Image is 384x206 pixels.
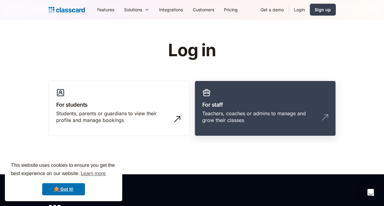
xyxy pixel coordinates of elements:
h3: For staff [202,101,328,109]
div: Open Intercom Messenger [363,185,378,200]
a: For staffTeachers, coaches or admins to manage and grow their classes [195,81,336,136]
div: cookieconsent [5,156,122,201]
h1: Log in [95,41,289,60]
a: For studentsStudents, parents or guardians to view their profile and manage bookings [49,81,190,136]
div: Teachers, coaches or admins to manage and grow their classes [202,110,316,124]
div: Solutions [124,6,142,13]
a: Login [289,3,310,17]
div: Solutions [119,3,154,17]
a: Customers [188,3,219,17]
a: learn more about cookies [80,169,107,178]
div: Sign up [315,6,331,13]
a: dismiss cookie message [42,183,85,195]
div: Students, parents or guardians to view their profile and manage bookings [56,110,170,124]
a: home [49,6,85,14]
span: This website uses cookies to ensure you get the best experience on our website. [11,162,116,178]
h3: For students [56,101,182,109]
a: Integrations [154,3,188,17]
a: Features [92,3,119,17]
a: Sign up [310,4,336,16]
a: Get a demo [256,3,289,17]
a: Pricing [219,3,243,17]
